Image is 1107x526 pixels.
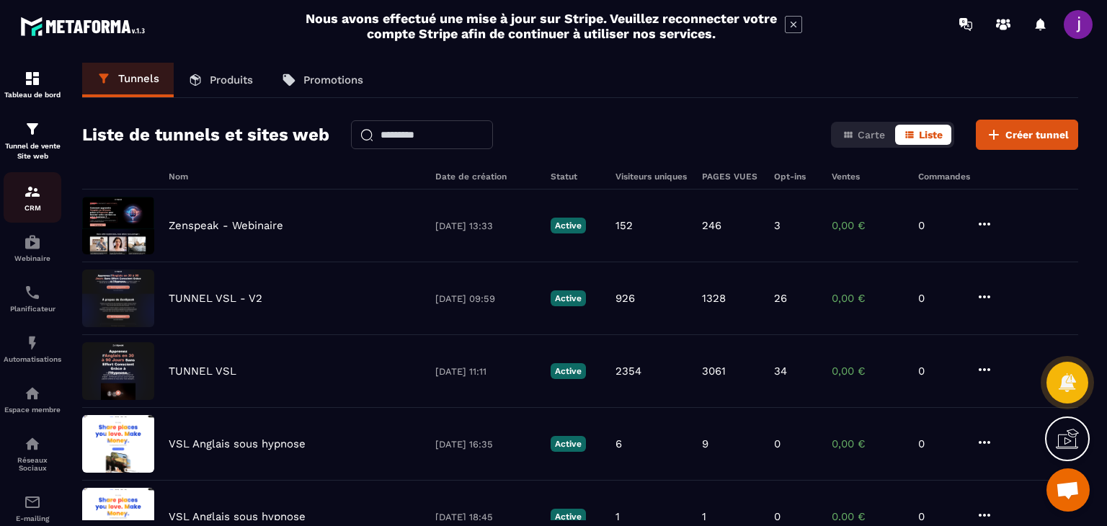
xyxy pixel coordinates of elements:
p: [DATE] 11:11 [435,366,536,377]
h6: Visiteurs uniques [615,171,688,182]
span: Créer tunnel [1005,128,1069,142]
a: formationformationCRM [4,172,61,223]
p: 0 [918,365,961,378]
p: Active [551,290,586,306]
h2: Liste de tunnels et sites web [82,120,329,149]
h6: PAGES VUES [702,171,760,182]
p: [DATE] 13:33 [435,220,536,231]
p: CRM [4,204,61,212]
img: image [82,415,154,473]
p: 0 [774,510,781,523]
div: Ouvrir le chat [1046,468,1090,512]
button: Carte [834,125,894,145]
p: 152 [615,219,633,232]
p: 0 [918,437,961,450]
p: Produits [210,73,253,86]
p: VSL Anglais sous hypnose [169,437,306,450]
p: 0 [774,437,781,450]
img: email [24,494,41,511]
p: Planificateur [4,305,61,313]
p: 0 [918,219,961,232]
p: 926 [615,292,635,305]
a: formationformationTunnel de vente Site web [4,110,61,172]
h6: Statut [551,171,601,182]
h6: Commandes [918,171,970,182]
p: 0,00 € [832,219,904,232]
p: 3 [774,219,781,232]
p: Active [551,218,586,233]
a: Produits [174,63,267,97]
p: Zenspeak - Webinaire [169,219,283,232]
p: 0,00 € [832,365,904,378]
p: 0,00 € [832,510,904,523]
p: 9 [702,437,708,450]
a: schedulerschedulerPlanificateur [4,273,61,324]
p: 26 [774,292,787,305]
p: 1328 [702,292,726,305]
a: automationsautomationsEspace membre [4,374,61,424]
p: Tunnels [118,72,159,85]
h2: Nous avons effectué une mise à jour sur Stripe. Veuillez reconnecter votre compte Stripe afin de ... [305,11,778,41]
p: [DATE] 09:59 [435,293,536,304]
h6: Nom [169,171,421,182]
span: Carte [858,129,885,141]
h6: Date de création [435,171,536,182]
span: Liste [919,129,943,141]
img: social-network [24,435,41,453]
p: 0,00 € [832,292,904,305]
img: scheduler [24,284,41,301]
p: Tableau de bord [4,91,61,99]
p: 6 [615,437,622,450]
p: VSL Anglais sous hypnose [169,510,306,523]
p: Active [551,509,586,525]
p: 1 [615,510,620,523]
img: image [82,342,154,400]
img: automations [24,233,41,251]
a: automationsautomationsWebinaire [4,223,61,273]
p: Espace membre [4,406,61,414]
h6: Opt-ins [774,171,817,182]
img: image [82,197,154,254]
p: 1 [702,510,706,523]
a: social-networksocial-networkRéseaux Sociaux [4,424,61,483]
h6: Ventes [832,171,904,182]
p: Tunnel de vente Site web [4,141,61,161]
p: Active [551,363,586,379]
p: Webinaire [4,254,61,262]
img: formation [24,183,41,200]
p: 0,00 € [832,437,904,450]
a: Promotions [267,63,378,97]
button: Liste [895,125,951,145]
img: logo [20,13,150,40]
img: automations [24,334,41,352]
button: Créer tunnel [976,120,1078,150]
p: [DATE] 16:35 [435,439,536,450]
img: automations [24,385,41,402]
a: Tunnels [82,63,174,97]
img: formation [24,120,41,138]
p: 0 [918,292,961,305]
p: Promotions [303,73,363,86]
p: Active [551,436,586,452]
a: automationsautomationsAutomatisations [4,324,61,374]
img: image [82,269,154,327]
p: Automatisations [4,355,61,363]
img: formation [24,70,41,87]
a: formationformationTableau de bord [4,59,61,110]
p: TUNNEL VSL - V2 [169,292,262,305]
p: [DATE] 18:45 [435,512,536,522]
p: 246 [702,219,721,232]
p: E-mailing [4,514,61,522]
p: 2354 [615,365,641,378]
p: TUNNEL VSL [169,365,236,378]
p: 34 [774,365,787,378]
p: 0 [918,510,961,523]
p: Réseaux Sociaux [4,456,61,472]
p: 3061 [702,365,726,378]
